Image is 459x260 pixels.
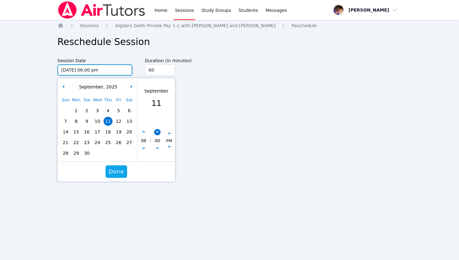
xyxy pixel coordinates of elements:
span: 22 [72,138,81,147]
a: Sessions [80,22,99,29]
div: Choose Monday September 01 of 2025 [71,105,81,116]
button: Done [106,165,127,178]
div: Choose Friday September 26 of 2025 [113,137,124,148]
div: , [77,84,117,90]
div: Choose Friday October 03 of 2025 [113,148,124,158]
span: 27 [125,138,134,147]
span: 28 [61,149,70,157]
span: 26 [114,138,123,147]
div: 11 [144,97,168,109]
span: Messages [265,7,287,13]
span: 15 [72,127,81,136]
div: Choose Friday September 12 of 2025 [113,116,124,127]
span: 13 [125,117,134,126]
label: Session Date [57,55,132,64]
span: 16 [82,127,91,136]
div: Choose Thursday September 18 of 2025 [103,127,113,137]
label: Duration (in minutes) [145,55,205,64]
div: Choose Wednesday September 24 of 2025 [92,137,103,148]
span: 25 [104,138,112,147]
div: Choose Monday September 15 of 2025 [71,127,81,137]
span: 5 [114,106,123,115]
a: Reschedule [292,22,317,29]
span: 1 [72,106,81,115]
h1: Reschedule Session [57,36,402,47]
div: Choose Wednesday September 17 of 2025 [92,127,103,137]
nav: Breadcrumb [57,22,402,29]
div: Choose Tuesday September 09 of 2025 [81,116,92,127]
span: 8 [72,117,81,126]
div: Choose Thursday September 04 of 2025 [103,105,113,116]
div: Choose Sunday September 07 of 2025 [60,116,71,127]
div: Choose Saturday September 20 of 2025 [124,127,135,137]
div: PM [166,137,172,144]
span: 12 [114,117,123,126]
div: Sun [60,95,71,105]
span: 2025 [105,84,117,89]
span: : [150,120,151,160]
span: September [77,84,103,89]
span: 11 [104,117,112,126]
div: Choose Wednesday September 10 of 2025 [92,116,103,127]
div: Choose Monday September 22 of 2025 [71,137,81,148]
span: Reschedule [292,23,317,28]
div: Choose Thursday October 02 of 2025 [103,148,113,158]
div: Choose Sunday September 28 of 2025 [60,148,71,158]
div: Choose Friday September 19 of 2025 [113,127,124,137]
div: September [144,88,168,94]
a: Algebra 2with Private Pay 1-1 with [PERSON_NAME] and [PERSON_NAME] [115,22,275,29]
span: 3 [93,106,102,115]
div: Choose Tuesday September 30 of 2025 [81,148,92,158]
span: Algebra 2 with Private Pay 1-1 with [PERSON_NAME] and [PERSON_NAME] [115,23,275,28]
div: Sat [124,95,135,105]
img: Air Tutors [57,1,146,19]
div: Choose Thursday September 25 of 2025 [103,137,113,148]
span: 18 [104,127,112,136]
div: Choose Saturday September 27 of 2025 [124,137,135,148]
div: Choose Sunday August 31 of 2025 [60,105,71,116]
span: 4 [104,106,112,115]
span: 10 [93,117,102,126]
div: Fri [113,95,124,105]
div: Choose Wednesday September 03 of 2025 [92,105,103,116]
span: 23 [82,138,91,147]
span: Done [109,167,124,176]
span: 7 [61,117,70,126]
span: 21 [61,138,70,147]
span: Sessions [80,23,99,28]
span: 2 [82,106,91,115]
div: Choose Sunday September 14 of 2025 [60,127,71,137]
div: Choose Saturday September 06 of 2025 [124,105,135,116]
div: Choose Sunday September 21 of 2025 [60,137,71,148]
span: 9 [82,117,91,126]
div: Thu [103,95,113,105]
div: Wed [92,95,103,105]
div: Choose Saturday October 04 of 2025 [124,148,135,158]
div: Choose Wednesday October 01 of 2025 [92,148,103,158]
span: 30 [82,149,91,157]
span: 17 [93,127,102,136]
div: Choose Tuesday September 02 of 2025 [81,105,92,116]
div: Choose Monday September 08 of 2025 [71,116,81,127]
span: 6 [125,106,134,115]
span: 24 [93,138,102,147]
div: Choose Thursday September 11 of 2025 [103,116,113,127]
span: 19 [114,127,123,136]
div: Mon [71,95,81,105]
div: Choose Tuesday September 16 of 2025 [81,127,92,137]
div: Choose Friday September 05 of 2025 [113,105,124,116]
div: Choose Monday September 29 of 2025 [71,148,81,158]
span: 29 [72,149,81,157]
div: Choose Saturday September 13 of 2025 [124,116,135,127]
div: Choose Tuesday September 23 of 2025 [81,137,92,148]
span: 14 [61,127,70,136]
span: 20 [125,127,134,136]
div: Tue [81,95,92,105]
